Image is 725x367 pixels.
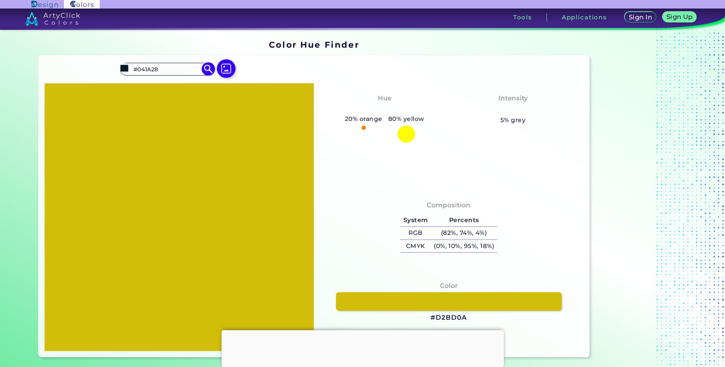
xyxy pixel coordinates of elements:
h5: RGB [400,227,431,239]
h5: Percents [431,214,497,227]
h3: #D2BD0A [431,313,467,322]
img: logo_artyclick_colors_white.svg [25,12,80,26]
h5: CMYK [400,240,431,253]
input: type color.. [131,64,203,74]
h5: Sign In [630,14,651,20]
h5: (0%, 10%, 95%, 18%) [431,240,497,253]
h3: Tools [513,14,532,20]
h4: Hue [378,93,391,104]
iframe: Advertisement [221,330,504,365]
h5: (82%, 74%, 4%) [431,227,497,239]
a: Sign In [626,12,655,22]
h3: Orangy Yellow [355,105,414,114]
h3: Vibrant [496,105,530,114]
h5: 20% orange [342,114,385,124]
h4: Intensity [498,93,528,104]
h5: Sign Up [667,14,692,20]
h5: System [400,214,431,227]
img: icon picture [217,59,235,78]
h5: 80% yellow [385,114,427,124]
iframe: Advertisement [593,37,690,360]
h4: Color [440,280,458,291]
h1: Color Hue Finder [269,39,359,50]
a: Sign Up [664,12,695,22]
img: ArtyClick Design logo [31,1,57,8]
h3: Applications [562,14,607,20]
h4: Composition [427,200,471,211]
img: icon search [201,62,215,76]
h5: 5% grey [500,115,526,125]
